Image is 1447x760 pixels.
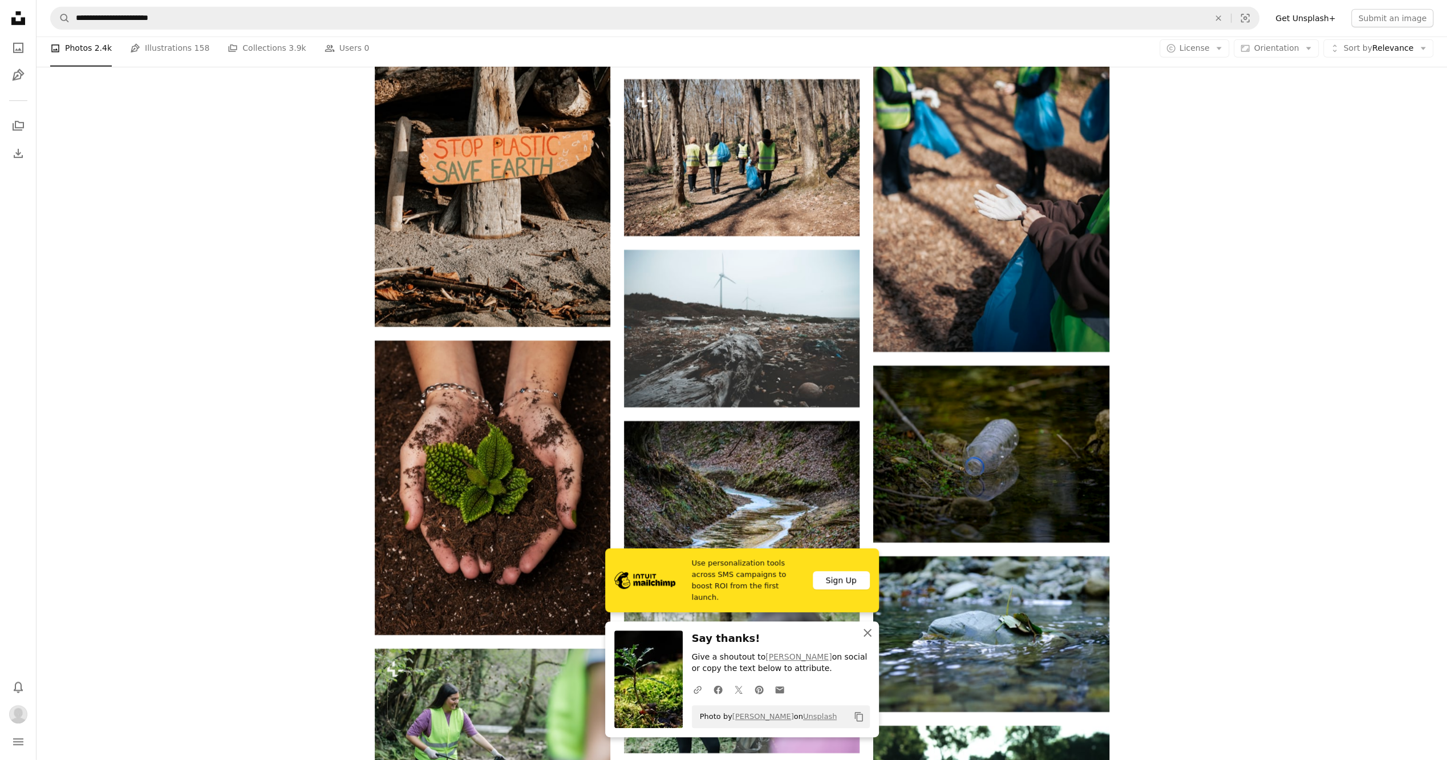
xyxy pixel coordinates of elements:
a: Unsplash [803,712,837,721]
a: Home — Unsplash [7,7,30,32]
a: Share on Pinterest [749,678,769,701]
span: 3.9k [289,42,306,54]
img: Avatar of user tim thiers [9,705,27,723]
a: Collections [7,115,30,138]
a: Share over email [769,678,790,701]
a: Plastic bottle polluting a body of water. [873,448,1109,459]
a: Download History [7,142,30,165]
span: 158 [194,42,210,54]
a: Photos [7,37,30,59]
button: Clear [1206,7,1231,29]
span: License [1180,43,1210,52]
button: Profile [7,703,30,726]
a: Get Unsplash+ [1268,9,1342,27]
img: Plastic bottle polluting a body of water. [873,366,1109,543]
button: Visual search [1231,7,1259,29]
span: Sort by [1343,43,1372,52]
a: Users 0 [325,30,370,66]
a: a group of people walking through a forest [624,152,860,163]
a: windmills [624,323,860,333]
a: a turtle with a fish in its mouth [873,629,1109,639]
button: Sort byRelevance [1323,39,1433,57]
a: [PERSON_NAME] [732,712,794,721]
span: 0 [364,42,369,54]
a: a woman in a yellow vest is holding a trash bag [375,722,610,733]
form: Find visuals sitewide [50,7,1259,30]
img: windmills [624,250,860,407]
button: License [1160,39,1230,57]
a: Share on Facebook [708,678,728,701]
img: a turtle with a fish in its mouth [873,556,1109,713]
a: a group of people standing in the woods [873,169,1109,180]
img: file-1690386555781-336d1949dad1image [614,572,675,589]
a: Illustrations [7,64,30,87]
a: a stream of water running through a forest [624,504,860,514]
button: Menu [7,730,30,753]
a: a wooden sign that says stop plastic save earth [375,144,610,155]
span: Relevance [1343,42,1413,54]
a: [PERSON_NAME] [765,652,832,661]
img: a group of people walking through a forest [624,79,860,236]
a: a person holding a plant in their hands [375,483,610,493]
img: a stream of water running through a forest [624,421,860,598]
button: Notifications [7,676,30,698]
span: Photo by on [694,708,837,726]
div: Sign Up [813,571,870,589]
button: Orientation [1234,39,1319,57]
img: a person holding a plant in their hands [375,341,610,636]
a: Share on Twitter [728,678,749,701]
button: Copy to clipboard [849,707,869,726]
a: Use personalization tools across SMS campaigns to boost ROI from the first launch.Sign Up [605,548,879,612]
span: Use personalization tools across SMS campaigns to boost ROI from the first launch. [692,557,804,603]
a: Collections 3.9k [228,30,306,66]
button: Search Unsplash [51,7,70,29]
p: Give a shoutout to on social or copy the text below to attribute. [692,652,870,674]
span: Orientation [1254,43,1299,52]
h3: Say thanks! [692,630,870,647]
button: Submit an image [1351,9,1433,27]
a: Illustrations 158 [130,30,209,66]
